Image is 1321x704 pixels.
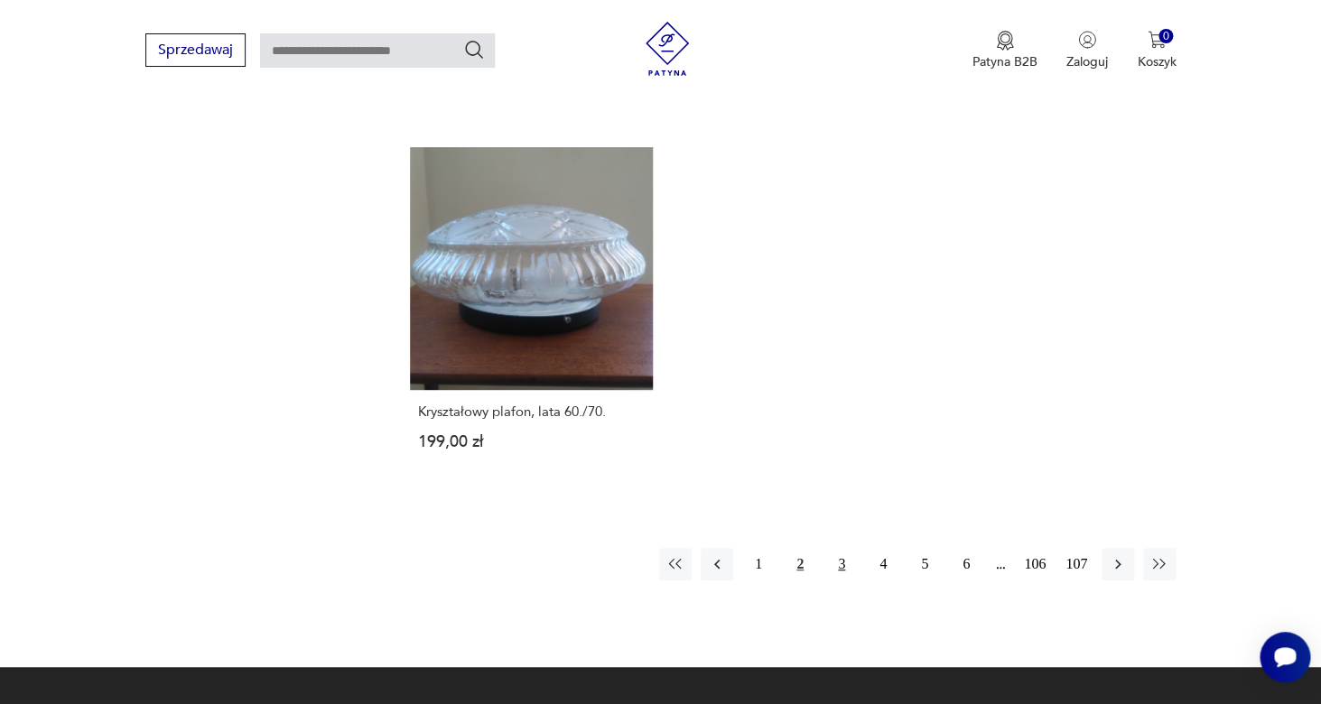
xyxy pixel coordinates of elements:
[972,31,1037,70] a: Ikona medaluPatyna B2B
[1148,31,1166,49] img: Ikona koszyka
[1260,632,1310,682] iframe: Smartsupp widget button
[463,39,485,60] button: Szukaj
[825,548,858,580] button: 3
[418,434,645,449] p: 199,00 zł
[145,33,246,67] button: Sprzedawaj
[410,147,653,485] a: Kryształowy plafon, lata 60./70.Kryształowy plafon, lata 60./70.199,00 zł
[972,53,1037,70] p: Patyna B2B
[1066,31,1108,70] button: Zaloguj
[950,548,982,580] button: 6
[996,31,1014,51] img: Ikona medalu
[1019,548,1051,580] button: 106
[145,45,246,58] a: Sprzedawaj
[1066,53,1108,70] p: Zaloguj
[908,548,941,580] button: 5
[1137,31,1176,70] button: 0Koszyk
[784,548,816,580] button: 2
[1060,548,1093,580] button: 107
[640,22,694,76] img: Patyna - sklep z meblami i dekoracjami vintage
[867,548,899,580] button: 4
[742,548,775,580] button: 1
[1158,29,1174,44] div: 0
[972,31,1037,70] button: Patyna B2B
[1137,53,1176,70] p: Koszyk
[418,404,645,420] h3: Kryształowy plafon, lata 60./70.
[1078,31,1096,49] img: Ikonka użytkownika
